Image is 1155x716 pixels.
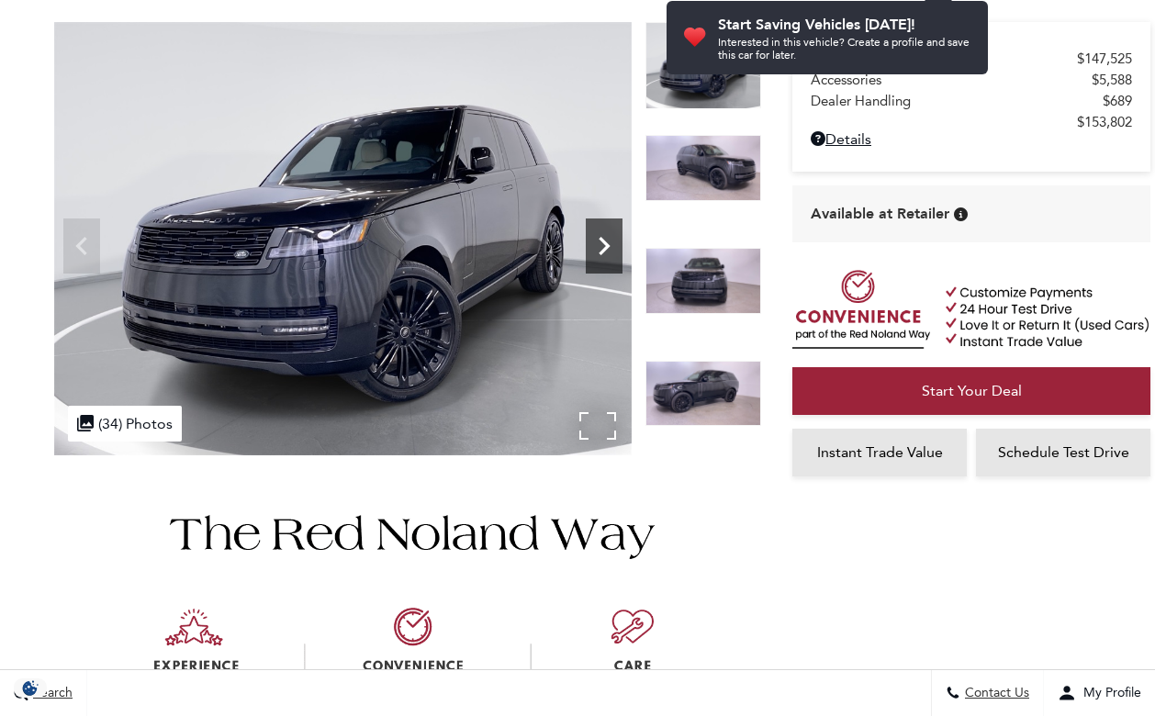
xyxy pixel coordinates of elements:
[960,686,1029,701] span: Contact Us
[9,678,51,698] section: Click to Open Cookie Consent Modal
[792,429,967,476] a: Instant Trade Value
[811,50,1132,67] a: MSRP $147,525
[811,50,1077,67] span: MSRP
[1076,686,1141,701] span: My Profile
[954,207,968,221] div: Vehicle is in stock and ready for immediate delivery. Due to demand, availability is subject to c...
[586,218,622,274] div: Next
[922,382,1022,399] span: Start Your Deal
[645,248,761,314] img: New 2025 Santorini Black Land Rover SE image 3
[811,93,1103,109] span: Dealer Handling
[811,130,1132,148] a: Details
[1092,72,1132,88] span: $5,588
[811,72,1132,88] a: Accessories $5,588
[811,204,949,224] span: Available at Retailer
[792,367,1150,415] a: Start Your Deal
[998,443,1129,461] span: Schedule Test Drive
[811,93,1132,109] a: Dealer Handling $689
[645,135,761,201] img: New 2025 Santorini Black Land Rover SE image 2
[811,72,1092,88] span: Accessories
[1077,114,1132,130] span: $153,802
[68,406,182,442] div: (34) Photos
[976,429,1150,476] a: Schedule Test Drive
[1044,670,1155,716] button: Open user profile menu
[811,114,1132,130] a: $153,802
[1077,50,1132,67] span: $147,525
[645,361,761,427] img: New 2025 Santorini Black Land Rover SE image 4
[54,22,632,455] img: New 2025 Santorini Black Land Rover SE image 1
[645,22,761,109] img: New 2025 Santorini Black Land Rover SE image 1
[1103,93,1132,109] span: $689
[9,678,51,698] img: Opt-Out Icon
[817,443,943,461] span: Instant Trade Value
